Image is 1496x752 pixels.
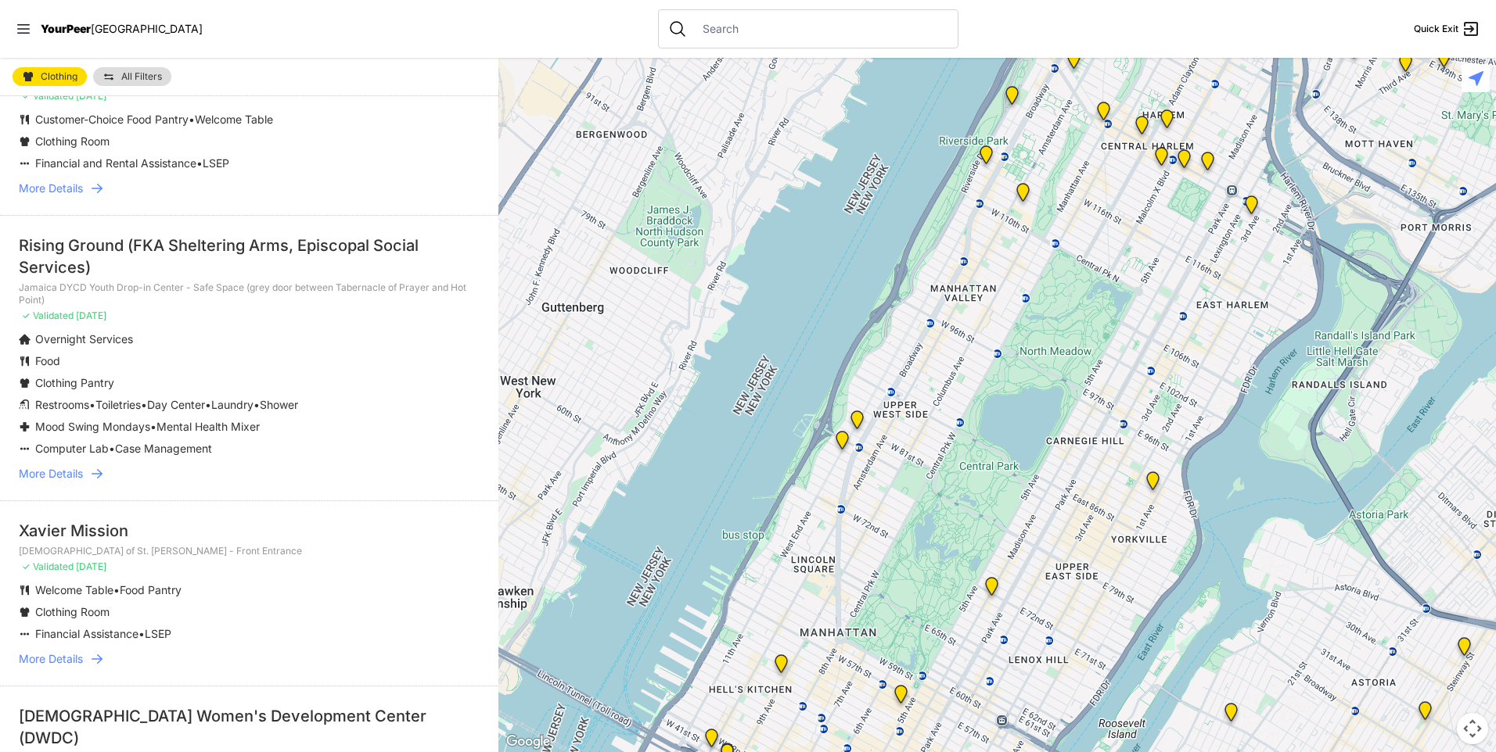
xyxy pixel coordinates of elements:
[1434,48,1454,73] div: The Bronx Pride Center
[35,156,196,170] span: Financial and Rental Assistance
[13,67,87,86] a: Clothing
[1157,109,1177,134] div: Manhattan
[41,72,77,81] span: Clothing
[19,181,480,196] a: More Details
[1143,471,1163,496] div: Avenue Church
[19,466,480,482] a: More Details
[1242,195,1261,220] div: Main Location
[19,520,480,542] div: Xavier Mission
[35,583,113,596] span: Welcome Table
[1013,183,1033,208] div: The Cathedral Church of St. John the Divine
[502,732,554,752] a: Open this area in Google Maps (opens a new window)
[19,705,480,749] div: [DEMOGRAPHIC_DATA] Women's Development Center (DWDC)
[1132,116,1152,141] div: Uptown/Harlem DYCD Youth Drop-in Center
[19,466,83,482] span: More Details
[89,398,95,411] span: •
[145,627,171,640] span: LSEP
[1221,703,1241,728] div: Fancy Thrift Shop
[195,113,273,126] span: Welcome Table
[502,732,554,752] img: Google
[120,583,182,596] span: Food Pantry
[109,442,115,455] span: •
[91,22,203,35] span: [GEOGRAPHIC_DATA]
[19,235,480,278] div: Rising Ground (FKA Sheltering Arms, Episcopal Social Services)
[35,627,138,640] span: Financial Assistance
[35,398,89,411] span: Restrooms
[22,560,74,572] span: ✓ Validated
[76,560,106,572] span: [DATE]
[1198,152,1217,177] div: East Harlem
[41,22,91,35] span: YourPeer
[150,420,156,433] span: •
[260,398,298,411] span: Shower
[196,156,203,170] span: •
[35,420,150,433] span: Mood Swing Mondays
[189,113,195,126] span: •
[121,72,162,81] span: All Filters
[35,332,133,346] span: Overnight Services
[115,442,212,455] span: Case Management
[1094,102,1113,127] div: The PILLARS – Holistic Recovery Support
[205,398,211,411] span: •
[19,545,480,557] p: [DEMOGRAPHIC_DATA] of St. [PERSON_NAME] - Front Entrance
[35,113,189,126] span: Customer-Choice Food Pantry
[35,442,109,455] span: Computer Lab
[35,605,110,618] span: Clothing Room
[95,398,141,411] span: Toiletries
[203,156,229,170] span: LSEP
[982,577,1002,602] div: Manhattan
[1174,149,1194,174] div: Manhattan
[976,145,996,170] div: Ford Hall
[93,67,171,86] a: All Filters
[41,24,203,34] a: YourPeer[GEOGRAPHIC_DATA]
[19,651,480,667] a: More Details
[19,651,83,667] span: More Details
[138,627,145,640] span: •
[1414,20,1480,38] a: Quick Exit
[19,281,480,306] p: Jamaica DYCD Youth Drop-in Center - Safe Space (grey door between Tabernacle of Prayer and Hot Po...
[254,398,260,411] span: •
[1457,713,1488,744] button: Map camera controls
[35,376,114,389] span: Clothing Pantry
[19,181,83,196] span: More Details
[771,654,791,679] div: 9th Avenue Drop-in Center
[1002,86,1022,111] div: Manhattan
[35,354,60,367] span: Food
[113,583,120,596] span: •
[76,310,106,321] span: [DATE]
[1414,23,1458,35] span: Quick Exit
[35,134,110,148] span: Clothing Room
[211,398,254,411] span: Laundry
[22,310,74,321] span: ✓ Validated
[156,420,260,433] span: Mental Health Mixer
[147,398,205,411] span: Day Center
[141,398,147,411] span: •
[847,410,867,435] div: Pathways Adult Drop-In Program
[693,21,948,37] input: Search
